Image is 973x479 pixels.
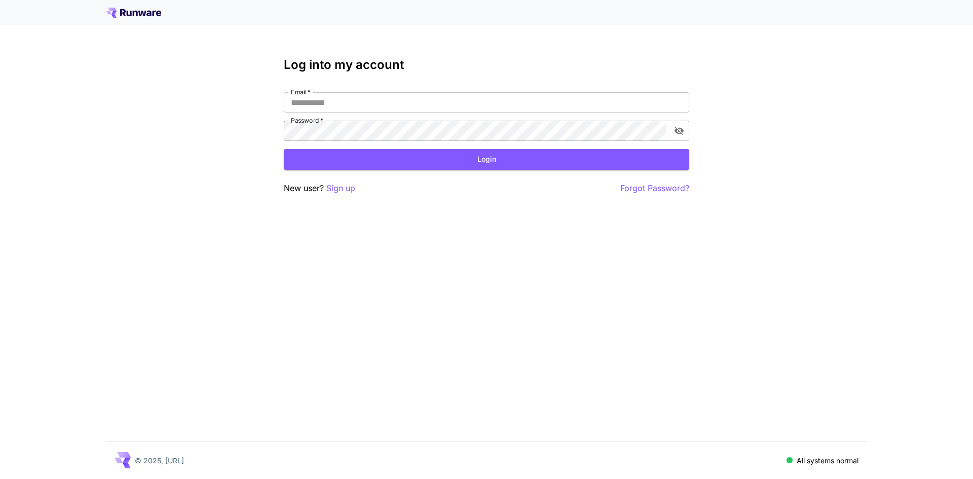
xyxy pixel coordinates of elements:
p: All systems normal [797,455,858,466]
button: Forgot Password? [620,182,689,195]
h3: Log into my account [284,58,689,72]
label: Password [291,116,323,125]
button: toggle password visibility [670,122,688,140]
button: Sign up [326,182,355,195]
label: Email [291,88,311,96]
p: © 2025, [URL] [135,455,184,466]
p: New user? [284,182,355,195]
button: Login [284,149,689,170]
